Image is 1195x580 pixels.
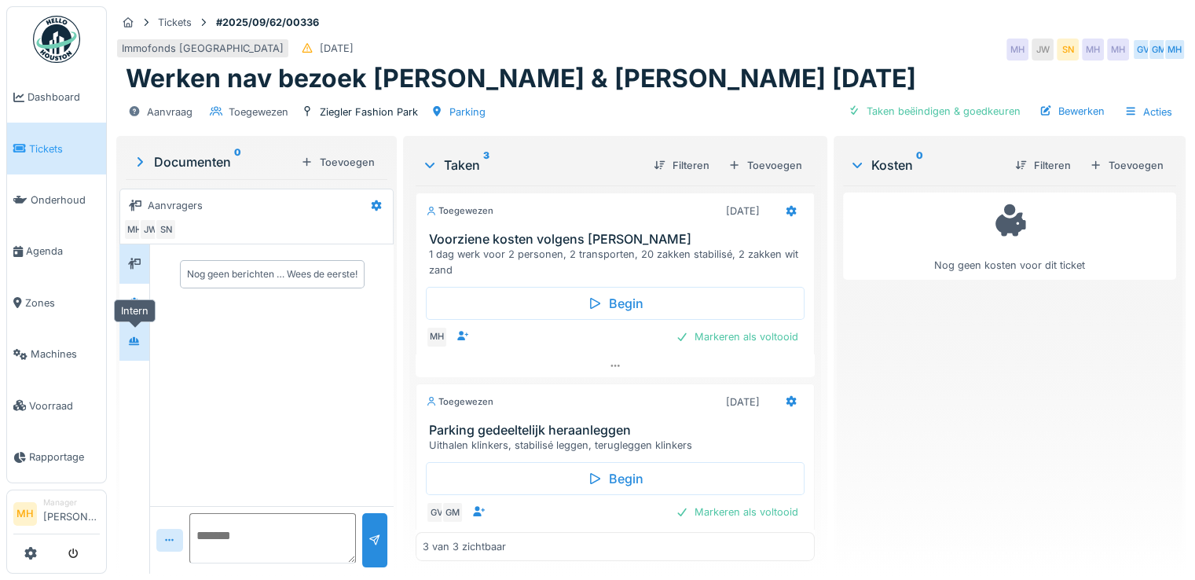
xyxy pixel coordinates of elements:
[726,395,760,409] div: [DATE]
[1083,155,1170,176] div: Toevoegen
[853,200,1166,273] div: Nog geen kosten voor dit ticket
[320,105,418,119] div: Ziegler Fashion Park
[1006,39,1028,61] div: MH
[13,497,100,534] a: MH Manager[PERSON_NAME]
[7,277,106,329] a: Zones
[7,431,106,483] a: Rapportage
[1164,39,1186,61] div: MH
[429,232,808,247] h3: Voorziene kosten volgens [PERSON_NAME]
[7,72,106,123] a: Dashboard
[449,105,486,119] div: Parking
[295,152,381,173] div: Toevoegen
[13,502,37,526] li: MH
[27,90,100,105] span: Dashboard
[122,41,284,56] div: Immofonds [GEOGRAPHIC_DATA]
[148,198,203,213] div: Aanvragers
[669,501,805,523] div: Markeren als voltooid
[33,16,80,63] img: Badge_color-CXgf-gQk.svg
[29,141,100,156] span: Tickets
[1009,155,1077,176] div: Filteren
[647,155,716,176] div: Filteren
[426,204,493,218] div: Toegewezen
[7,380,106,431] a: Voorraad
[1082,39,1104,61] div: MH
[426,462,805,495] div: Begin
[158,15,192,30] div: Tickets
[25,296,100,310] span: Zones
[7,226,106,277] a: Agenda
[1117,101,1179,123] div: Acties
[429,438,808,453] div: Uithalen klinkers, stabilisé leggen, terugleggen klinkers
[26,244,100,259] span: Agenda
[139,218,161,240] div: JW
[7,329,106,380] a: Machines
[1148,39,1170,61] div: GM
[229,105,288,119] div: Toegewezen
[426,501,448,523] div: GV
[7,174,106,226] a: Onderhoud
[1107,39,1129,61] div: MH
[423,539,506,554] div: 3 van 3 zichtbaar
[841,101,1027,122] div: Taken beëindigen & goedkeuren
[126,64,916,94] h1: Werken nav bezoek [PERSON_NAME] & [PERSON_NAME] [DATE]
[429,247,808,277] div: 1 dag werk voor 2 personen, 2 transporten, 20 zakken stabilisé, 2 zakken wit zand
[1033,101,1111,122] div: Bewerken
[155,218,177,240] div: SN
[426,326,448,348] div: MH
[429,423,808,438] h3: Parking gedeeltelijk heraanleggen
[29,450,100,464] span: Rapportage
[726,204,760,218] div: [DATE]
[442,501,464,523] div: GM
[1032,39,1054,61] div: JW
[669,326,805,347] div: Markeren als voltooid
[849,156,1003,174] div: Kosten
[426,287,805,320] div: Begin
[187,267,357,281] div: Nog geen berichten … Wees de eerste!
[147,105,192,119] div: Aanvraag
[422,156,641,174] div: Taken
[7,123,106,174] a: Tickets
[1057,39,1079,61] div: SN
[123,218,145,240] div: MH
[43,497,100,508] div: Manager
[43,497,100,530] li: [PERSON_NAME]
[31,347,100,362] span: Machines
[29,398,100,413] span: Voorraad
[31,193,100,207] span: Onderhoud
[132,152,295,171] div: Documenten
[114,299,156,322] div: Intern
[426,395,493,409] div: Toegewezen
[210,15,325,30] strong: #2025/09/62/00336
[483,156,489,174] sup: 3
[1132,39,1154,61] div: GV
[916,156,923,174] sup: 0
[234,152,241,171] sup: 0
[320,41,354,56] div: [DATE]
[722,155,808,176] div: Toevoegen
